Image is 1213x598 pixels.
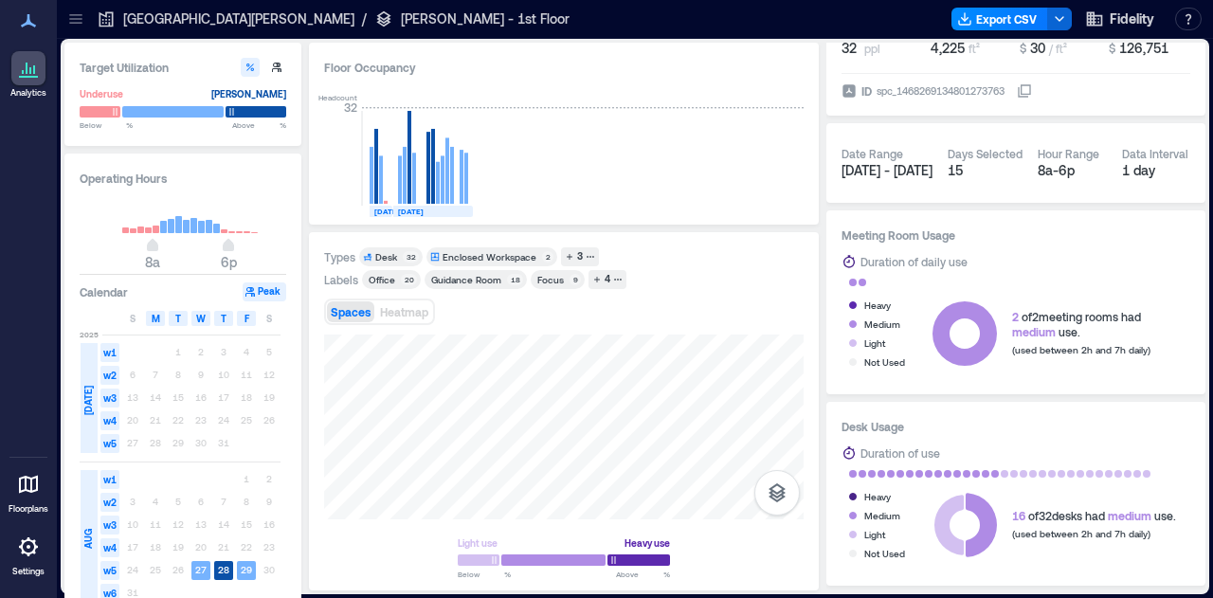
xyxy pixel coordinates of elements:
div: Light use [458,534,498,553]
text: [DATE] [398,207,424,216]
div: Labels [324,272,358,287]
span: (used between 2h and 7h daily) [1012,344,1150,355]
div: Heavy [864,296,891,315]
span: S [130,311,136,326]
div: 20 [401,274,417,285]
div: 1 day [1122,161,1191,180]
span: 2 [1012,310,1019,323]
span: T [221,311,226,326]
span: w4 [100,538,119,557]
span: Above % [616,569,670,580]
a: Floorplans [3,462,54,520]
span: 2025 [80,329,99,340]
text: 28 [218,564,229,575]
p: Analytics [10,87,46,99]
span: 30 [1030,40,1045,56]
text: [DATE] [374,207,400,216]
div: Medium [864,315,900,334]
span: $ [1109,42,1115,55]
span: AUG [81,529,96,549]
span: M [152,311,160,326]
span: (used between 2h and 7h daily) [1012,528,1150,539]
span: w3 [100,516,119,535]
p: / [362,9,367,28]
div: Light [864,525,885,544]
div: spc_1468269134801273763 [875,82,1006,100]
div: of 2 meeting rooms had use. [1012,309,1150,339]
span: medium [1012,325,1056,338]
div: 8a - 6p [1038,161,1107,180]
div: Duration of use [860,444,940,462]
span: w2 [100,366,119,385]
div: Guidance Room [431,273,501,286]
h3: Calendar [80,282,128,301]
h3: Target Utilization [80,58,286,77]
div: Date Range [842,146,903,161]
div: Data Interval [1122,146,1188,161]
div: Duration of daily use [860,252,968,271]
div: 15 [948,161,1023,180]
a: Analytics [5,45,52,104]
h3: Desk Usage [842,417,1190,436]
div: Focus [537,273,564,286]
div: 9 [570,274,581,285]
div: Hour Range [1038,146,1099,161]
p: Settings [12,566,45,577]
span: Above % [232,119,286,131]
span: Below % [458,569,511,580]
span: Below % [80,119,133,131]
div: Office [369,273,395,286]
button: 32 ppl [842,39,923,58]
button: Peak [243,282,286,301]
div: 4 [602,271,613,288]
div: Not Used [864,544,905,563]
div: 18 [507,274,523,285]
div: of 32 desks had use. [1012,508,1176,523]
div: Not Used [864,353,905,371]
span: W [196,311,206,326]
text: 27 [195,564,207,575]
button: Fidelity [1079,4,1160,34]
div: Light [864,334,885,353]
button: Spaces [327,301,374,322]
div: Types [324,249,355,264]
span: 126,751 [1119,40,1168,56]
div: Medium [864,506,900,525]
span: 8a [145,254,160,270]
span: F [244,311,249,326]
span: w5 [100,561,119,580]
span: ppl [864,41,880,56]
span: w5 [100,434,119,453]
span: w1 [100,343,119,362]
span: w3 [100,389,119,408]
button: 3 [561,247,599,266]
span: medium [1108,509,1151,522]
p: [PERSON_NAME] - 1st Floor [401,9,570,28]
div: Desk [375,250,397,263]
span: w2 [100,493,119,512]
h3: Operating Hours [80,169,286,188]
a: Settings [6,524,51,583]
span: 32 [842,39,857,58]
div: Heavy use [625,534,670,553]
div: 3 [574,248,586,265]
text: 29 [241,564,252,575]
span: 6p [221,254,237,270]
div: Heavy [864,487,891,506]
span: $ [1020,42,1026,55]
p: Floorplans [9,503,48,515]
span: S [266,311,272,326]
span: w4 [100,411,119,430]
div: 2 [542,251,553,263]
h3: Meeting Room Usage [842,226,1190,245]
span: Spaces [331,305,371,318]
button: IDspc_1468269134801273763 [1017,83,1032,99]
span: Heatmap [380,305,428,318]
span: 16 [1012,509,1025,522]
div: Days Selected [948,146,1023,161]
span: / ft² [1049,42,1067,55]
div: Enclosed Workspace [443,250,536,263]
span: ft² [969,42,980,55]
button: $ 30 / ft² [1020,39,1101,58]
button: Heatmap [376,301,432,322]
